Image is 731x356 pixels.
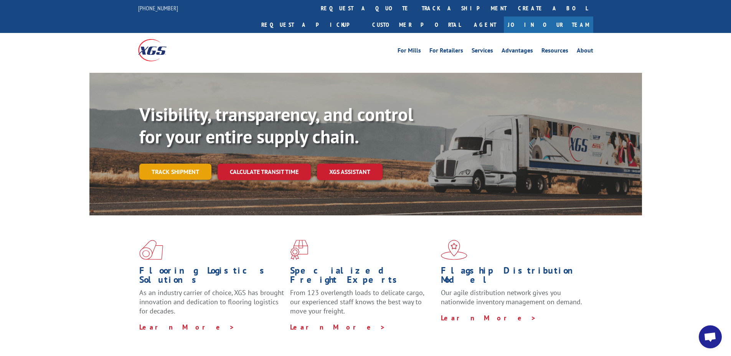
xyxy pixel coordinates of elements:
img: xgs-icon-total-supply-chain-intelligence-red [139,240,163,260]
span: As an industry carrier of choice, XGS has brought innovation and dedication to flooring logistics... [139,288,284,315]
a: About [577,48,593,56]
h1: Flooring Logistics Solutions [139,266,284,288]
a: Track shipment [139,164,211,180]
a: For Mills [398,48,421,56]
p: From 123 overlength loads to delicate cargo, our experienced staff knows the best way to move you... [290,288,435,322]
img: xgs-icon-focused-on-flooring-red [290,240,308,260]
a: Request a pickup [256,16,366,33]
a: Learn More > [139,323,235,331]
a: Agent [466,16,504,33]
a: Open chat [699,325,722,348]
a: Services [472,48,493,56]
img: xgs-icon-flagship-distribution-model-red [441,240,467,260]
h1: Flagship Distribution Model [441,266,586,288]
b: Visibility, transparency, and control for your entire supply chain. [139,102,413,148]
span: Our agile distribution network gives you nationwide inventory management on demand. [441,288,582,306]
a: Customer Portal [366,16,466,33]
a: Calculate transit time [218,164,311,180]
a: Learn More > [290,323,386,331]
a: Advantages [502,48,533,56]
a: Learn More > [441,313,536,322]
a: Join Our Team [504,16,593,33]
a: XGS ASSISTANT [317,164,383,180]
a: [PHONE_NUMBER] [138,4,178,12]
a: For Retailers [429,48,463,56]
h1: Specialized Freight Experts [290,266,435,288]
a: Resources [541,48,568,56]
